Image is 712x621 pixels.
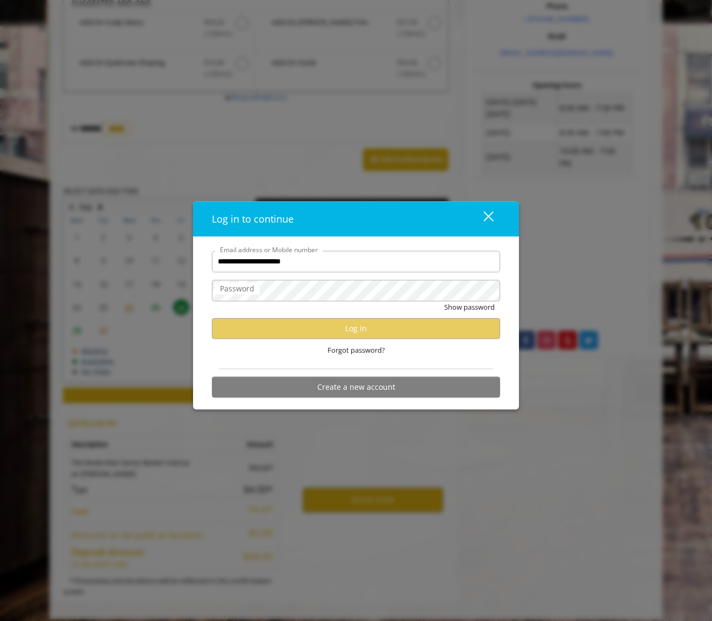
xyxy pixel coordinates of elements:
span: Log in to continue [212,212,294,225]
input: Email address or Mobile number [212,251,500,272]
label: Password [215,282,260,294]
button: close dialog [464,208,500,230]
span: Forgot password? [327,344,385,355]
button: Log in [212,318,500,339]
div: close dialog [471,211,493,227]
button: Show password [444,301,495,312]
label: Email address or Mobile number [215,244,323,254]
button: Create a new account [212,376,500,397]
input: Password [212,280,500,301]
